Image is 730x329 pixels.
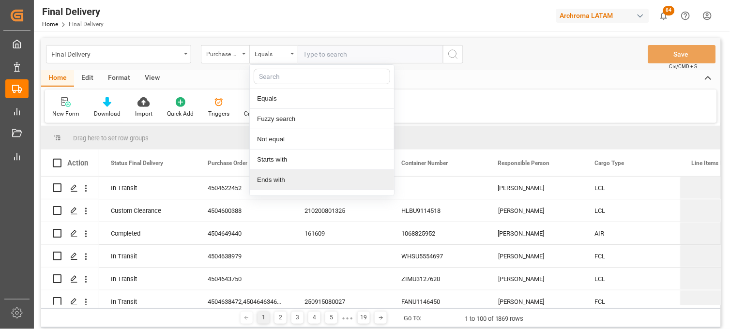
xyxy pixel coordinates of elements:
div: ZIMU3127620 [390,268,487,290]
button: Help Center [675,5,697,27]
div: Quick Add [167,109,194,118]
div: Press SPACE to select this row. [41,290,99,313]
div: Go To: [404,314,421,323]
div: [PERSON_NAME] [487,290,583,313]
div: View [137,70,167,87]
div: Press SPACE to select this row. [41,177,99,199]
div: ● ● ● [342,314,353,322]
div: Format [101,70,137,87]
div: LCL [583,199,680,222]
div: In Transit [111,268,184,290]
div: Triggers [208,109,229,118]
div: [PERSON_NAME] [487,245,583,267]
div: 4504638472,4504646346,4504625283 [196,290,293,313]
div: Final Delivery [51,47,181,60]
div: Action [67,159,88,167]
div: Edit [74,70,101,87]
div: 4504622452 [196,177,293,199]
input: Search [254,69,390,84]
div: Press SPACE to select this row. [41,199,99,222]
div: Ends with [250,170,394,190]
div: 2 [274,312,287,324]
button: show 84 new notifications [653,5,675,27]
div: Create Additionals [244,109,292,118]
div: Final Delivery [42,4,104,19]
span: Ctrl/CMD + S [669,63,698,70]
div: Equals [250,89,394,109]
div: 19 [358,312,370,324]
div: LCL [583,177,680,199]
div: FCL [583,290,680,313]
div: 1 to 100 of 1869 rows [465,314,524,324]
span: Status Final Delivery [111,160,163,166]
div: AIR [583,222,680,244]
div: In Transit [111,177,184,199]
div: Download [94,109,121,118]
button: Save [648,45,716,63]
div: Purchase Order [206,47,239,59]
div: 1068825952 [390,222,487,244]
div: 161609 [293,222,390,244]
div: Completed [111,223,184,245]
div: Import [135,109,152,118]
span: Responsible Person [498,160,550,166]
div: 250915080027 [293,290,390,313]
button: search button [443,45,463,63]
span: Cargo Type [595,160,624,166]
button: close menu [249,45,298,63]
a: Home [42,21,58,28]
div: WHSU5554697 [390,245,487,267]
div: Archroma LATAM [556,9,649,23]
div: [PERSON_NAME] [487,199,583,222]
div: FCL [583,245,680,267]
div: Press SPACE to select this row. [41,268,99,290]
div: 5 [325,312,337,324]
input: Type to search [298,45,443,63]
span: 84 [663,6,675,15]
button: open menu [46,45,191,63]
div: New Form [52,109,79,118]
div: 1 [258,312,270,324]
div: In Transit [111,291,184,313]
div: [PERSON_NAME] [487,222,583,244]
div: Case insensitive equals [250,190,394,210]
div: Not equal [250,129,394,150]
div: In Transit [111,245,184,268]
div: LCL [583,268,680,290]
div: FANU1146450 [390,290,487,313]
div: 3 [291,312,304,324]
div: Starts with [250,150,394,170]
span: Drag here to set row groups [73,135,149,142]
div: [PERSON_NAME] [487,177,583,199]
button: Archroma LATAM [556,6,653,25]
div: [PERSON_NAME] [487,268,583,290]
div: Press SPACE to select this row. [41,222,99,245]
button: open menu [201,45,249,63]
div: Home [41,70,74,87]
div: Equals [255,47,288,59]
div: 4504600388 [196,199,293,222]
div: 4504638979 [196,245,293,267]
div: 4504643750 [196,268,293,290]
div: 4 [308,312,320,324]
span: Purchase Order [208,160,247,166]
div: 210200801325 [293,199,390,222]
div: Custom Clearance [111,200,184,222]
div: HLBU9114518 [390,199,487,222]
div: Fuzzy search [250,109,394,129]
span: Container Number [401,160,448,166]
div: Press SPACE to select this row. [41,245,99,268]
div: 4504649440 [196,222,293,244]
